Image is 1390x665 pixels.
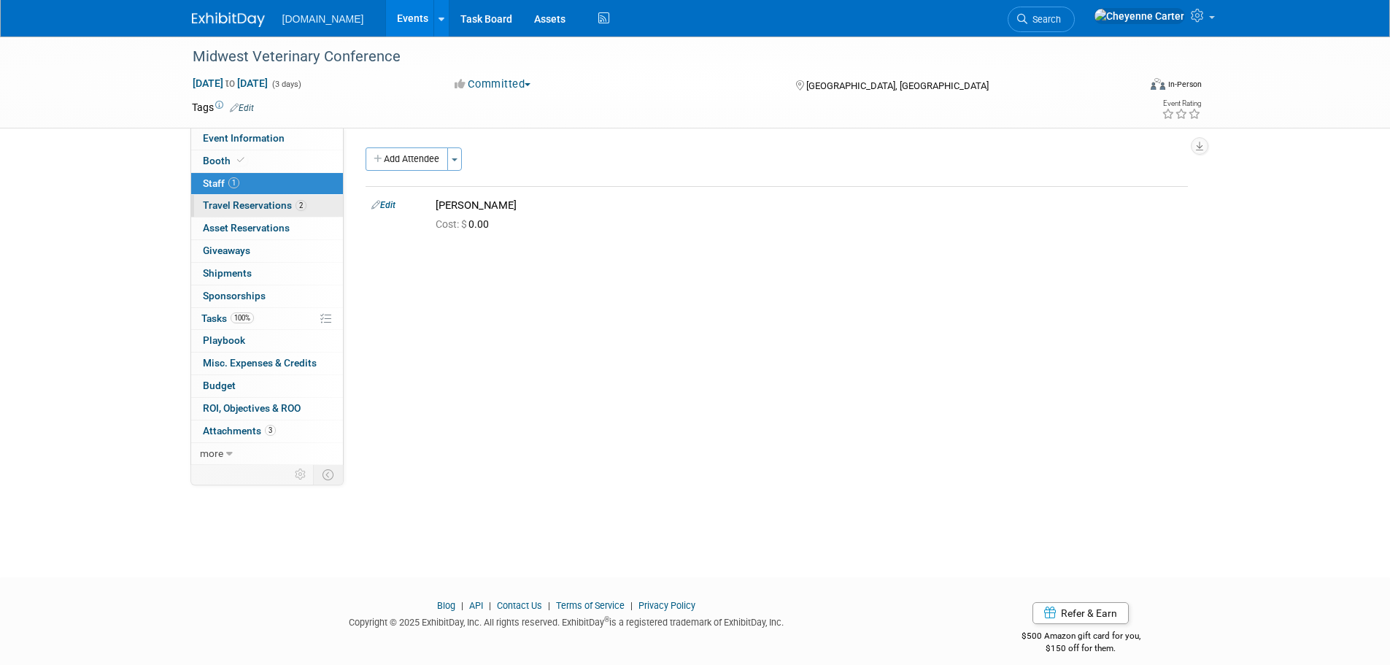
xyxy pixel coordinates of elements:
a: Playbook [191,330,343,352]
div: $500 Amazon gift card for you, [963,620,1199,654]
a: Misc. Expenses & Credits [191,353,343,374]
a: Event Information [191,128,343,150]
div: Copyright © 2025 ExhibitDay, Inc. All rights reserved. ExhibitDay is a registered trademark of Ex... [192,612,942,629]
span: 1 [228,177,239,188]
button: Add Attendee [366,147,448,171]
span: | [457,600,467,611]
span: Tasks [201,312,254,324]
span: [GEOGRAPHIC_DATA], [GEOGRAPHIC_DATA] [806,80,989,91]
a: Sponsorships [191,285,343,307]
span: Giveaways [203,245,250,256]
span: Attachments [203,425,276,437]
a: Edit [371,200,395,210]
div: $150 off for them. [963,642,1199,655]
span: Search [1027,14,1061,25]
span: 2 [296,200,306,211]
span: Cost: $ [436,218,468,230]
a: Booth [191,150,343,172]
a: Contact Us [497,600,542,611]
a: Budget [191,375,343,397]
a: Refer & Earn [1032,602,1129,624]
a: Search [1008,7,1075,32]
td: Personalize Event Tab Strip [288,465,314,484]
span: [DOMAIN_NAME] [282,13,364,25]
a: Tasks100% [191,308,343,330]
a: Asset Reservations [191,218,343,239]
a: Staff1 [191,173,343,195]
span: (3 days) [271,80,301,89]
img: ExhibitDay [192,12,265,27]
span: ROI, Objectives & ROO [203,402,301,414]
span: Booth [203,155,247,166]
span: [DATE] [DATE] [192,77,269,90]
span: Asset Reservations [203,222,290,234]
div: Midwest Veterinary Conference [188,44,1116,70]
div: [PERSON_NAME] [436,199,1182,212]
td: Toggle Event Tabs [313,465,343,484]
span: Budget [203,380,236,391]
a: Attachments3 [191,420,343,442]
div: Event Format [1052,76,1202,98]
td: Tags [192,100,254,115]
a: more [191,443,343,465]
span: | [544,600,554,611]
span: | [485,600,495,611]
span: more [200,447,223,459]
a: Terms of Service [556,600,625,611]
span: Shipments [203,267,252,279]
i: Booth reservation complete [237,156,244,164]
a: Shipments [191,263,343,285]
span: 0.00 [436,218,495,230]
span: Staff [203,177,239,189]
a: Edit [230,103,254,113]
a: Privacy Policy [638,600,695,611]
span: Travel Reservations [203,199,306,211]
img: Format-Inperson.png [1151,78,1165,90]
img: Cheyenne Carter [1094,8,1185,24]
span: 3 [265,425,276,436]
span: 100% [231,312,254,323]
span: Sponsorships [203,290,266,301]
a: Giveaways [191,240,343,262]
sup: ® [604,615,609,623]
div: Event Rating [1162,100,1201,107]
span: Event Information [203,132,285,144]
span: | [627,600,636,611]
span: Misc. Expenses & Credits [203,357,317,369]
span: to [223,77,237,89]
span: Playbook [203,334,245,346]
div: In-Person [1167,79,1202,90]
a: Blog [437,600,455,611]
button: Committed [449,77,536,92]
a: ROI, Objectives & ROO [191,398,343,420]
a: Travel Reservations2 [191,195,343,217]
a: API [469,600,483,611]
